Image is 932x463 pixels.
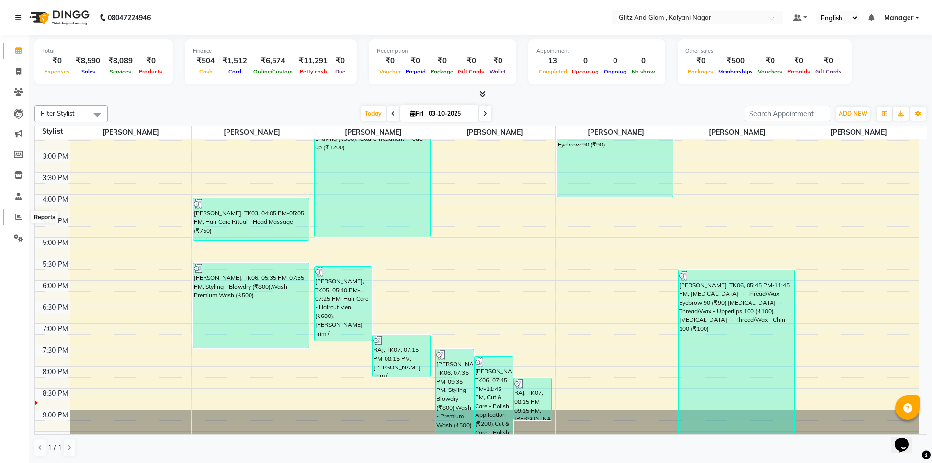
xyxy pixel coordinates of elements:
[685,68,716,75] span: Packages
[716,55,755,67] div: ₹500
[41,281,70,291] div: 6:00 PM
[315,267,372,341] div: [PERSON_NAME], TK05, 05:40 PM-07:25 PM, Hair Care - Haircut Men (₹600),[PERSON_NAME] Trim / [PERS...
[813,55,844,67] div: ₹0
[104,55,136,67] div: ₹8,089
[755,68,785,75] span: Vouchers
[373,335,430,377] div: RAJ, TK07, 07:15 PM-08:15 PM, [PERSON_NAME] Trim / [PERSON_NAME] Shaving (₹300)
[455,68,487,75] span: Gift Cards
[136,55,165,67] div: ₹0
[377,55,403,67] div: ₹0
[313,126,434,139] span: [PERSON_NAME]
[601,68,629,75] span: Ongoing
[48,443,62,453] span: 1 / 1
[41,259,70,269] div: 5:30 PM
[251,68,295,75] span: Online/Custom
[192,126,313,139] span: [PERSON_NAME]
[475,357,513,452] div: [PERSON_NAME], TK06, 07:45 PM-11:45 PM, Cut & Care - Polish Application (₹200),Cut & Care - Polis...
[569,68,601,75] span: Upcoming
[428,55,455,67] div: ₹0
[41,389,70,399] div: 8:30 PM
[536,68,569,75] span: Completed
[41,173,70,183] div: 3:30 PM
[836,107,870,121] button: ADD NEW
[42,47,165,55] div: Total
[333,68,348,75] span: Due
[377,68,403,75] span: Voucher
[31,211,58,223] div: Reports
[798,126,920,139] span: [PERSON_NAME]
[679,270,795,452] div: [PERSON_NAME], TK06, 05:45 PM-11:45 PM, [MEDICAL_DATA] → Thread/Wax - Eyebrow 90 (₹90),[MEDICAL_D...
[41,302,70,313] div: 6:30 PM
[41,367,70,377] div: 8:00 PM
[629,55,658,67] div: 0
[569,55,601,67] div: 0
[41,109,75,117] span: Filter Stylist
[455,55,487,67] div: ₹0
[434,126,555,139] span: [PERSON_NAME]
[41,238,70,248] div: 5:00 PM
[514,378,552,420] div: RAJ, TK07, 08:15 PM-09:15 PM, [PERSON_NAME] Trim / [PERSON_NAME] Shaving (₹300)
[745,106,830,121] input: Search Appointment
[41,432,70,442] div: 9:30 PM
[556,126,677,139] span: [PERSON_NAME]
[72,55,104,67] div: ₹8,590
[136,68,165,75] span: Products
[408,110,426,117] span: Fri
[41,195,70,205] div: 4:00 PM
[377,47,508,55] div: Redemption
[35,126,70,137] div: Stylist
[295,55,332,67] div: ₹11,291
[685,47,844,55] div: Other sales
[403,55,428,67] div: ₹0
[428,68,455,75] span: Package
[193,47,349,55] div: Finance
[197,68,215,75] span: Cash
[219,55,251,67] div: ₹1,512
[685,55,716,67] div: ₹0
[436,349,474,434] div: [PERSON_NAME], TK06, 07:35 PM-09:35 PM, Styling - Blowdry (₹800),Wash - Premium Wash (₹500)
[107,68,134,75] span: Services
[426,106,475,121] input: 2025-10-03
[42,68,72,75] span: Expenses
[226,68,244,75] span: Card
[813,68,844,75] span: Gift Cards
[601,55,629,67] div: 0
[193,55,219,67] div: ₹504
[785,55,813,67] div: ₹0
[332,55,349,67] div: ₹0
[629,68,658,75] span: No show
[70,126,191,139] span: [PERSON_NAME]
[41,324,70,334] div: 7:00 PM
[536,55,569,67] div: 13
[297,68,330,75] span: Petty cash
[716,68,755,75] span: Memberships
[891,424,922,453] iframe: chat widget
[839,110,867,117] span: ADD NEW
[487,68,508,75] span: Wallet
[487,55,508,67] div: ₹0
[403,68,428,75] span: Prepaid
[41,410,70,420] div: 9:00 PM
[108,4,151,31] b: 08047224946
[79,68,98,75] span: Sales
[557,112,673,197] div: [PERSON_NAME], TK03, 02:05 PM-04:05 PM, [MEDICAL_DATA] → Thread/Wax - Eyebrow 90 (₹90)
[785,68,813,75] span: Prepaids
[42,55,72,67] div: ₹0
[25,4,92,31] img: logo
[251,55,295,67] div: ₹6,574
[41,151,70,162] div: 3:00 PM
[361,106,386,121] span: Today
[677,126,798,139] span: [PERSON_NAME]
[884,13,913,23] span: Manager
[41,345,70,356] div: 7:30 PM
[193,263,309,348] div: [PERSON_NAME], TK06, 05:35 PM-07:35 PM, Styling - Blowdry (₹800),Wash - Premium Wash (₹500)
[193,198,309,240] div: [PERSON_NAME], TK03, 04:05 PM-05:05 PM, Hair Care Ritual - Head Massage (₹750)
[755,55,785,67] div: ₹0
[315,98,431,237] div: [PERSON_NAME], TK04, 01:45 PM-05:00 PM, Hair Care - Haircut Men (₹600),[PERSON_NAME] Trim / [PERS...
[536,47,658,55] div: Appointment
